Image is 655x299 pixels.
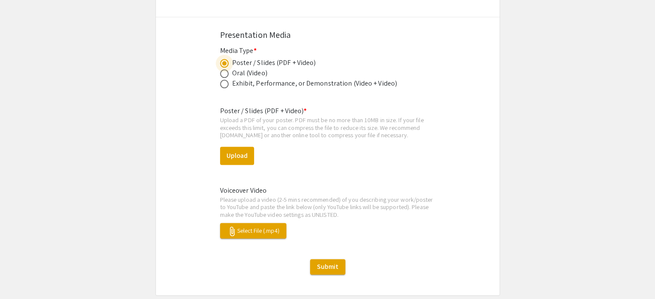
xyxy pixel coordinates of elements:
span: Submit [317,262,338,271]
div: Exhibit, Performance, or Demonstration (Video + Video) [232,78,397,89]
div: Presentation Media [220,28,435,41]
button: Upload [220,147,254,165]
mat-label: Poster / Slides (PDF + Video) [220,106,307,115]
button: Submit [310,259,345,274]
div: Oral (Video) [232,68,267,78]
button: Select File (.mp4) [220,223,286,238]
p: Please upload a video (2-5 mins recommended) of you describing your work/poster to YouTube and pa... [220,196,435,219]
mat-label: Voiceover Video [220,186,267,195]
mat-icon: attach_file [227,226,237,237]
span: Select File (.mp4) [227,227,279,234]
div: Upload a PDF of your poster. PDF must be no more than 10MB in size. If your file exceeds this lim... [220,116,435,139]
mat-label: Media Type [220,46,257,55]
div: Poster / Slides (PDF + Video) [232,58,316,68]
iframe: Chat [6,260,37,293]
